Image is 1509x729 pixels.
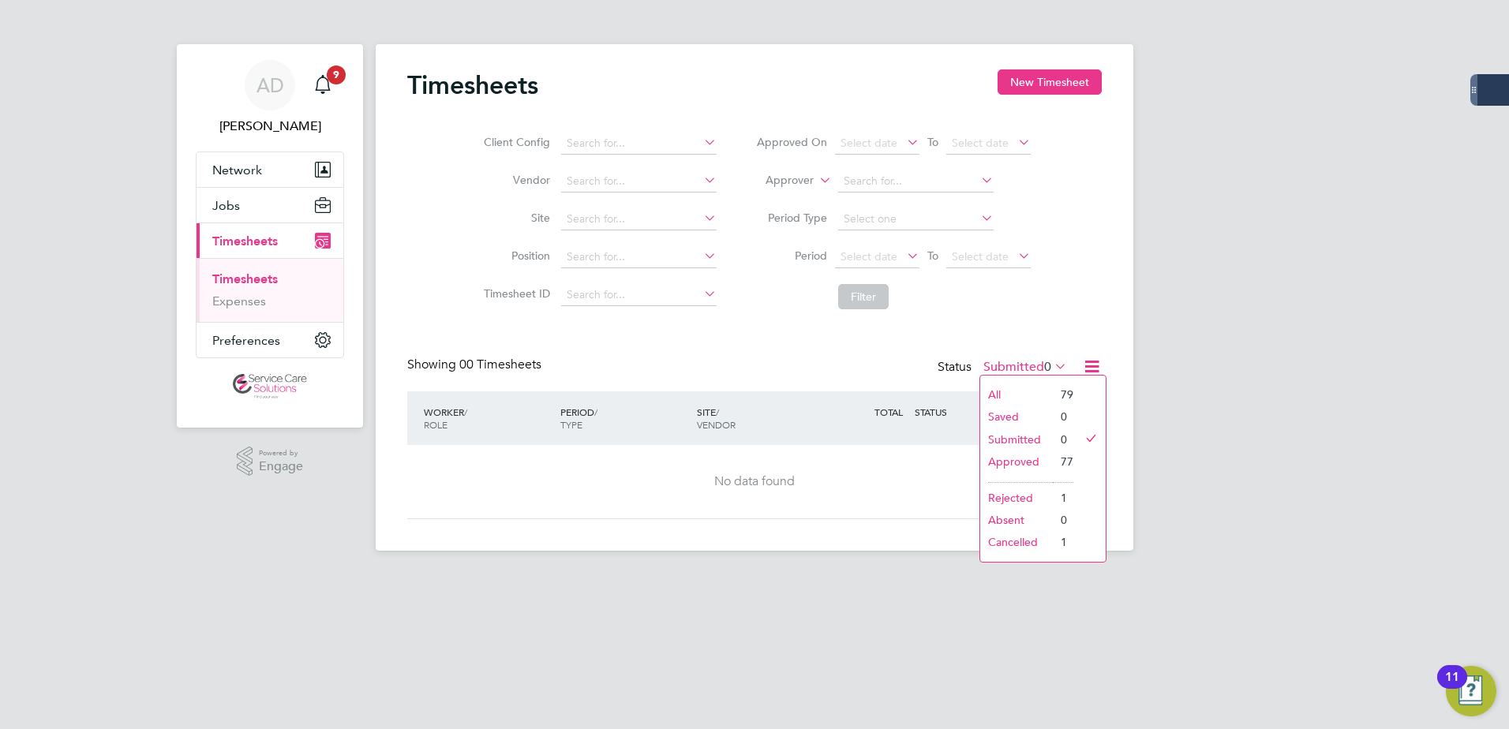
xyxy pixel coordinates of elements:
[980,406,1053,428] li: Saved
[1044,359,1051,375] span: 0
[233,374,307,399] img: servicecare-logo-retina.png
[874,406,903,418] span: TOTAL
[756,211,827,225] label: Period Type
[197,323,343,357] button: Preferences
[1053,450,1073,473] li: 77
[838,284,889,309] button: Filter
[197,258,343,322] div: Timesheets
[980,487,1053,509] li: Rejected
[911,398,993,426] div: STATUS
[479,249,550,263] label: Position
[459,357,541,372] span: 00 Timesheets
[424,418,447,431] span: ROLE
[420,398,556,439] div: WORKER
[841,249,897,264] span: Select date
[980,531,1053,553] li: Cancelled
[841,136,897,150] span: Select date
[756,249,827,263] label: Period
[196,60,344,136] a: AD[PERSON_NAME]
[479,135,550,149] label: Client Config
[1445,677,1459,697] div: 11
[1053,509,1073,531] li: 0
[196,374,344,399] a: Go to home page
[479,211,550,225] label: Site
[938,357,1070,379] div: Status
[556,398,693,439] div: PERIOD
[998,69,1102,95] button: New Timesheet
[756,135,827,149] label: Approved On
[212,198,240,213] span: Jobs
[212,163,262,178] span: Network
[1053,383,1073,406] li: 79
[838,170,994,193] input: Search for...
[980,509,1053,531] li: Absent
[197,223,343,258] button: Timesheets
[1053,428,1073,450] li: 0
[212,234,278,249] span: Timesheets
[594,406,597,418] span: /
[212,333,280,348] span: Preferences
[256,75,284,95] span: AD
[952,249,1009,264] span: Select date
[1053,406,1073,428] li: 0
[980,428,1053,450] li: Submitted
[923,245,943,266] span: To
[479,173,550,187] label: Vendor
[197,152,343,187] button: Network
[561,208,717,230] input: Search for...
[177,44,363,428] nav: Main navigation
[327,65,346,84] span: 9
[561,133,717,155] input: Search for...
[561,246,717,268] input: Search for...
[697,418,736,431] span: VENDOR
[464,406,467,418] span: /
[560,418,582,431] span: TYPE
[196,117,344,136] span: Amy Dhawan
[197,188,343,222] button: Jobs
[561,170,717,193] input: Search for...
[479,286,550,301] label: Timesheet ID
[212,271,278,286] a: Timesheets
[980,383,1053,406] li: All
[259,460,303,473] span: Engage
[407,69,538,101] h2: Timesheets
[983,359,1067,375] label: Submitted
[952,136,1009,150] span: Select date
[1446,666,1496,716] button: Open Resource Center, 11 new notifications
[743,173,814,189] label: Approver
[923,132,943,152] span: To
[212,293,266,308] a: Expenses
[716,406,719,418] span: /
[693,398,829,439] div: SITE
[307,60,339,110] a: 9
[1053,487,1073,509] li: 1
[423,473,1086,490] div: No data found
[838,208,994,230] input: Select one
[1053,531,1073,553] li: 1
[980,450,1053,473] li: Approved
[259,447,303,460] span: Powered by
[407,357,545,373] div: Showing
[561,284,717,306] input: Search for...
[237,447,304,477] a: Powered byEngage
